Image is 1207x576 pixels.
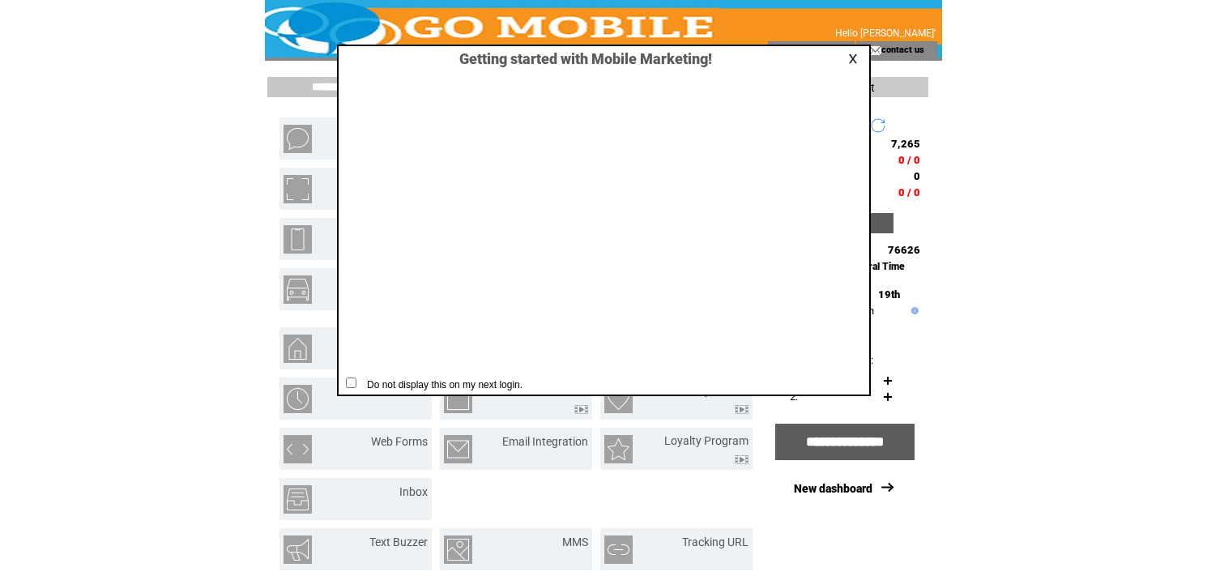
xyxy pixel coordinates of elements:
span: 7,265 [891,138,920,150]
img: web-forms.png [284,435,312,463]
span: 0 / 0 [898,154,920,166]
img: mobile-websites.png [284,225,312,254]
a: contact us [881,44,924,54]
a: New dashboard [794,482,872,495]
img: video.png [574,405,588,414]
img: vehicle-listing.png [284,275,312,304]
img: email-integration.png [444,435,472,463]
img: property-listing.png [284,335,312,363]
a: Loyalty Program [664,434,749,447]
img: mobile-coupons.png [284,175,312,203]
img: mms.png [444,535,472,564]
img: tracking-url.png [604,535,633,564]
a: Web Forms [371,435,428,448]
span: Do not display this on my next login. [359,379,522,390]
a: Text Buzzer [369,535,428,548]
img: scheduled-tasks.png [284,385,312,413]
span: Getting started with Mobile Marketing! [443,50,712,67]
span: 0 [914,170,920,182]
img: video.png [735,405,749,414]
span: 19th [878,288,900,301]
span: 0 / 0 [898,186,920,198]
img: loyalty-program.png [604,435,633,463]
a: Email Integration [502,435,588,448]
span: Hello [PERSON_NAME]' [835,28,936,39]
img: account_icon.gif [793,44,805,57]
a: Inbox [399,485,428,498]
img: video.png [735,455,749,464]
img: text-buzzer.png [284,535,312,564]
img: text-to-win.png [444,385,472,413]
a: MMS [562,535,588,548]
span: 2. [790,390,798,403]
span: 76626 [888,244,920,256]
img: contact_us_icon.gif [869,44,881,57]
img: text-blast.png [284,125,312,153]
a: Tracking URL [682,535,749,548]
img: inbox.png [284,485,312,514]
img: help.gif [907,307,919,314]
span: Central Time [847,261,905,272]
img: birthday-wishes.png [604,385,633,413]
